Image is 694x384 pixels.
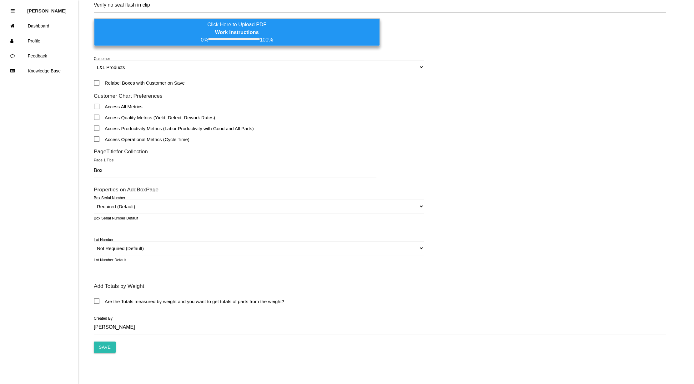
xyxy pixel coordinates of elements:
h6: Customer Chart Preferences [94,93,666,99]
label: Lot Number Default [94,257,126,263]
input: Required ie. Box -> Add Box [94,164,376,178]
span: Access Productivity Metrics (Labor Productivity with Good and All Parts) [94,125,254,132]
h6: Page Title for Collection [94,149,666,155]
label: Box Serial Number [94,195,125,201]
a: Feedback [0,48,78,63]
span: Access Quality Metrics (Yield, Defect, Rework Rates) [94,114,215,121]
a: Profile [0,33,78,48]
span: Are the Totals measured by weight and you want to get totals of parts from the weight? [94,298,284,305]
label: Click Here to Upload PDF 0% 100% [94,18,380,46]
label: Page 1 Title [94,158,113,162]
label: Created By [94,316,113,321]
h6: Add Totals by Weight [94,283,666,289]
h6: Properties on Add Box Page [94,187,666,193]
a: Dashboard [0,18,78,33]
span: Access All Metrics [94,103,143,111]
span: Relabel Boxes with Customer on Save [94,79,185,87]
label: Box Serial Number Default [94,215,138,221]
input: Save [94,342,116,353]
b: Work Instructions [215,29,259,35]
p: Diana Harris [27,3,67,13]
label: Customer [94,56,110,62]
div: Close [11,3,15,18]
span: Access Operational Metrics (Cycle Time) [94,135,189,143]
progress: Click Here to Upload PDFWork Instructions0%100% [208,37,260,42]
label: Lot Number [94,237,113,243]
a: Knowledge Base [0,63,78,78]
